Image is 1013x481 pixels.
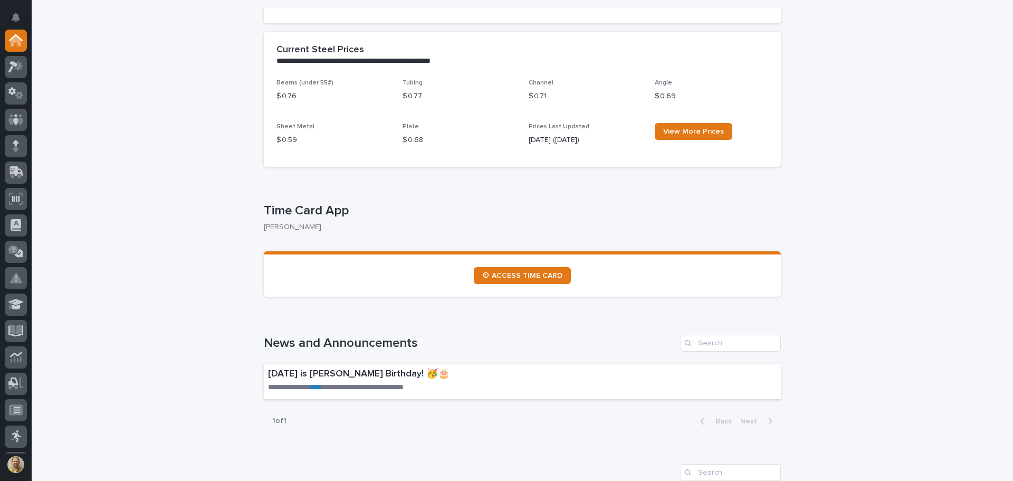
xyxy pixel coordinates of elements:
p: $ 0.68 [403,135,516,146]
span: Angle [655,80,672,86]
span: ⏲ ACCESS TIME CARD [482,272,562,279]
p: $ 0.76 [276,91,390,102]
p: [DATE] ([DATE]) [529,135,642,146]
input: Search [681,464,781,481]
p: $ 0.69 [655,91,768,102]
span: Next [740,418,763,425]
h1: News and Announcements [264,336,676,351]
span: Plate [403,124,419,130]
p: $ 0.77 [403,91,516,102]
p: Time Card App [264,203,777,219]
span: Tubing [403,80,423,86]
button: users-avatar [5,454,27,476]
span: Sheet Metal [276,124,314,130]
span: Back [709,418,732,425]
a: ⏲ ACCESS TIME CARD [474,267,571,284]
span: Prices Last Updated [529,124,589,130]
a: View More Prices [655,123,732,140]
p: [PERSON_NAME] [264,223,772,232]
p: 1 of 1 [264,408,295,434]
h2: Current Steel Prices [276,44,364,56]
input: Search [681,335,781,352]
span: Channel [529,80,553,86]
button: Next [736,417,781,426]
p: $ 0.71 [529,91,642,102]
p: [DATE] is [PERSON_NAME] Birthday! 🥳🎂 [268,369,617,380]
span: View More Prices [663,128,724,135]
div: Notifications [13,13,27,30]
button: Notifications [5,6,27,29]
p: $ 0.59 [276,135,390,146]
span: Beams (under 55#) [276,80,333,86]
button: Back [692,417,736,426]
